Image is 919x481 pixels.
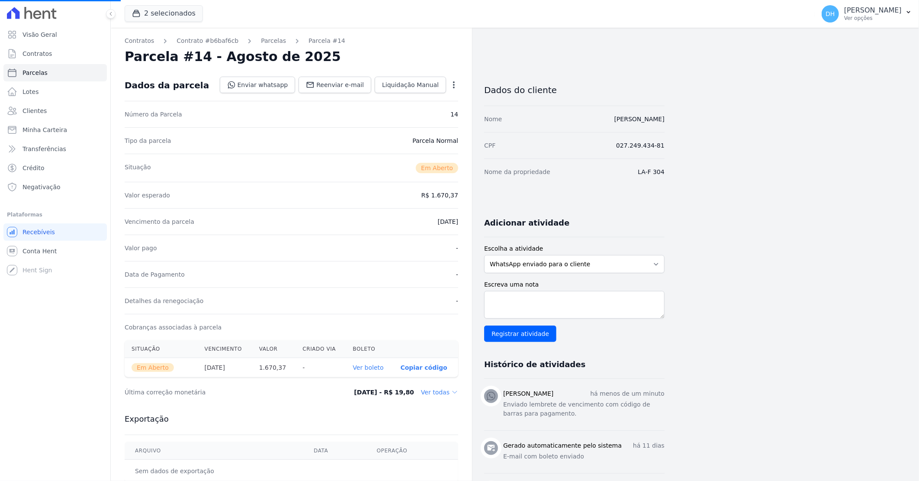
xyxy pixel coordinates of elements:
th: Valor [252,340,296,358]
dt: Cobranças associadas à parcela [125,323,222,332]
p: [PERSON_NAME] [844,6,902,15]
a: Enviar whatsapp [220,77,296,93]
a: Recebíveis [3,223,107,241]
dd: [DATE] - R$ 19,80 [354,388,414,397]
button: DH [PERSON_NAME] Ver opções [815,2,919,26]
span: Clientes [22,107,47,115]
dd: [DATE] [438,217,458,226]
a: Lotes [3,83,107,100]
th: Operação [366,442,458,460]
th: 1.670,37 [252,358,296,378]
span: Crédito [22,164,45,172]
dt: Nome [484,115,502,123]
span: Em Aberto [132,363,174,372]
dt: Número da Parcela [125,110,182,119]
dt: Última correção monetária [125,388,322,397]
h3: Gerado automaticamente pelo sistema [503,441,622,450]
h3: Histórico de atividades [484,359,585,370]
dt: Situação [125,163,151,173]
dd: Parcela Normal [412,136,458,145]
dt: Data de Pagamento [125,270,185,279]
dt: CPF [484,141,495,150]
p: Enviado lembrete de vencimento com código de barras para pagamento. [503,400,665,418]
a: Parcela #14 [308,36,345,45]
a: Crédito [3,159,107,177]
p: há 11 dias [633,441,665,450]
span: Parcelas [22,68,48,77]
h3: Exportação [125,414,458,424]
span: Lotes [22,87,39,96]
dt: Valor esperado [125,191,170,200]
a: Conta Hent [3,242,107,260]
span: Transferências [22,145,66,153]
span: DH [826,11,835,17]
th: Boleto [346,340,393,358]
span: Reenviar e-mail [316,81,364,89]
dd: 027.249.434-81 [616,141,665,150]
dt: Vencimento da parcela [125,217,194,226]
th: - [296,358,346,378]
th: [DATE] [198,358,252,378]
a: [PERSON_NAME] [614,116,665,123]
button: Copiar código [401,364,447,371]
dt: Detalhes da renegociação [125,297,204,305]
dt: Valor pago [125,244,157,252]
h2: Parcela #14 - Agosto de 2025 [125,49,341,65]
a: Visão Geral [3,26,107,43]
span: Visão Geral [22,30,57,39]
dt: Tipo da parcela [125,136,171,145]
label: Escreva uma nota [484,280,665,289]
span: Minha Carteira [22,126,67,134]
p: Ver opções [844,15,902,22]
p: E-mail com boleto enviado [503,452,665,461]
span: Conta Hent [22,247,57,255]
th: Criado via [296,340,346,358]
th: Arquivo [125,442,303,460]
th: Vencimento [198,340,252,358]
th: Situação [125,340,198,358]
input: Registrar atividade [484,326,556,342]
span: Contratos [22,49,52,58]
dd: - [456,297,458,305]
span: Em Aberto [416,163,458,173]
span: Recebíveis [22,228,55,236]
a: Liquidação Manual [375,77,446,93]
dd: Ver todas [421,388,458,397]
h3: [PERSON_NAME] [503,389,553,398]
div: Plataformas [7,210,103,220]
th: Data [303,442,366,460]
label: Escolha a atividade [484,244,665,253]
span: Negativação [22,183,61,191]
nav: Breadcrumb [125,36,458,45]
dd: LA-F 304 [638,168,665,176]
span: Liquidação Manual [382,81,439,89]
a: Ver boleto [353,364,383,371]
h3: Adicionar atividade [484,218,569,228]
dd: R$ 1.670,37 [421,191,458,200]
button: 2 selecionados [125,5,203,22]
a: Parcelas [261,36,286,45]
a: Negativação [3,178,107,196]
a: Transferências [3,140,107,158]
div: Dados da parcela [125,80,209,90]
a: Parcelas [3,64,107,81]
dt: Nome da propriedade [484,168,550,176]
a: Contratos [125,36,154,45]
a: Minha Carteira [3,121,107,139]
dd: 14 [450,110,458,119]
a: Contrato #b6baf6cb [177,36,238,45]
h3: Dados do cliente [484,85,665,95]
a: Clientes [3,102,107,119]
dd: - [456,270,458,279]
a: Reenviar e-mail [299,77,371,93]
p: há menos de um minuto [590,389,665,398]
a: Contratos [3,45,107,62]
dd: - [456,244,458,252]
